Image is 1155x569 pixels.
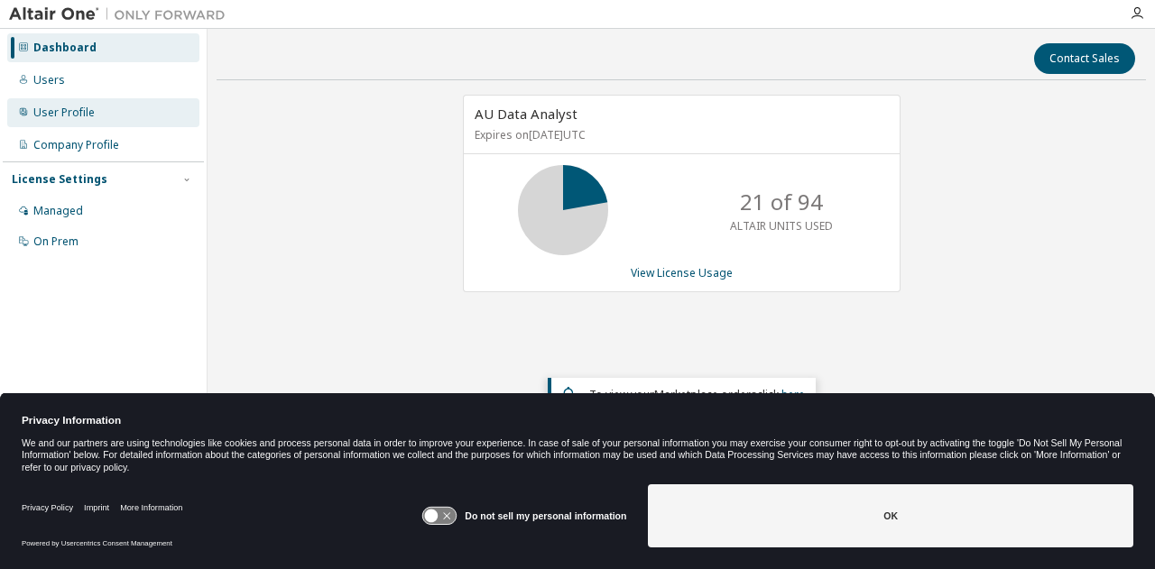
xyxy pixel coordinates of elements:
[654,387,757,402] em: Marketplace orders
[12,172,107,187] div: License Settings
[589,387,805,402] span: To view your click
[740,187,823,217] p: 21 of 94
[9,5,235,23] img: Altair One
[33,204,83,218] div: Managed
[33,73,65,87] div: Users
[475,127,884,142] p: Expires on [DATE] UTC
[33,41,97,55] div: Dashboard
[475,105,577,123] span: AU Data Analyst
[781,387,805,402] a: here
[33,234,79,249] div: On Prem
[1034,43,1135,74] button: Contact Sales
[33,138,119,152] div: Company Profile
[631,265,733,280] a: View License Usage
[33,106,95,120] div: User Profile
[730,218,833,234] p: ALTAIR UNITS USED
